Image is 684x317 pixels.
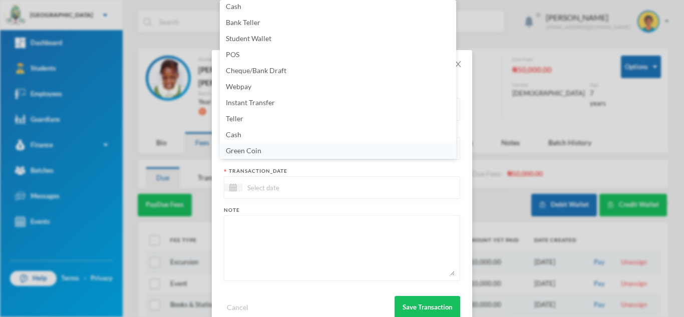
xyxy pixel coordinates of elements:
[444,50,472,78] button: Close
[226,130,241,139] span: Cash
[242,182,326,193] input: Select date
[226,18,260,27] span: Bank Teller
[224,301,251,313] button: Cancel
[226,82,251,91] span: Webpay
[226,2,241,11] span: Cash
[226,98,275,107] span: Instant Transfer
[454,60,462,68] i: icon: close
[226,114,243,123] span: Teller
[224,206,460,214] div: Note
[224,167,460,175] div: transaction_date
[226,146,261,155] span: Green Coin
[226,34,271,43] span: Student Wallet
[226,50,239,59] span: POS
[226,66,286,75] span: Cheque/Bank Draft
